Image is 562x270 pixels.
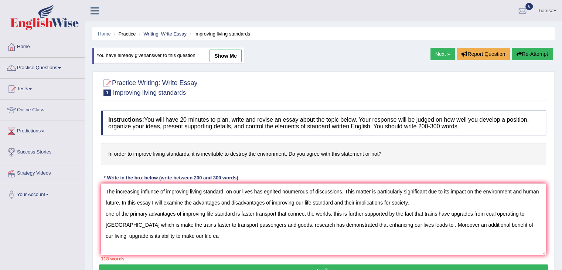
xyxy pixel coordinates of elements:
button: Re-Attempt [512,48,553,60]
a: Online Class [0,100,85,118]
a: Practice Questions [0,58,85,76]
span: 1 [103,90,111,96]
a: Strategy Videos [0,163,85,182]
span: 6 [525,3,533,10]
h4: In order to improve living standards, it is inevitable to destroy the environment. Do you agree w... [101,143,546,165]
button: Report Question [457,48,510,60]
a: Tests [0,79,85,97]
div: You have already given answer to this question [92,48,244,64]
a: show me [210,50,242,62]
li: Improving living standards [188,30,250,37]
a: Writing: Write Essay [143,31,187,37]
b: Instructions: [108,117,144,123]
a: Success Stories [0,142,85,161]
div: 118 words [101,255,546,262]
a: Home [0,37,85,55]
a: Next » [430,48,455,60]
a: Your Account [0,184,85,203]
a: Predictions [0,121,85,139]
div: * Write in the box below (write between 200 and 300 words) [101,175,241,182]
h4: You will have 20 minutes to plan, write and revise an essay about the topic below. Your response ... [101,111,546,135]
h2: Practice Writing: Write Essay [101,78,197,96]
li: Practice [112,30,136,37]
small: Improving living standards [113,89,186,96]
a: Home [98,31,111,37]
